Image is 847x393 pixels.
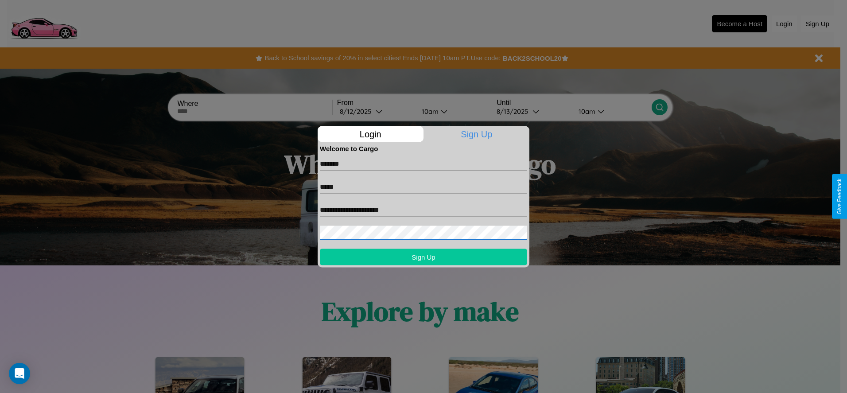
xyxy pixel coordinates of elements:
[320,144,527,152] h4: Welcome to Cargo
[320,249,527,265] button: Sign Up
[424,126,530,142] p: Sign Up
[9,363,30,384] div: Open Intercom Messenger
[836,179,843,214] div: Give Feedback
[318,126,423,142] p: Login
